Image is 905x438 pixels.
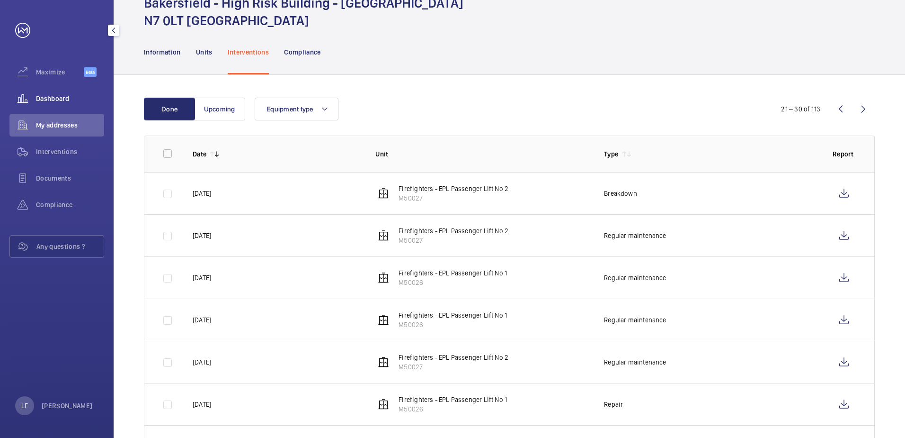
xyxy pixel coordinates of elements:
[193,189,211,198] p: [DATE]
[399,353,508,362] p: Firefighters - EPL Passenger Lift No 2
[193,231,211,240] p: [DATE]
[604,149,618,159] p: Type
[193,315,211,325] p: [DATE]
[36,120,104,130] span: My addresses
[193,273,211,283] p: [DATE]
[378,188,389,199] img: elevator.svg
[284,47,321,57] p: Compliance
[604,400,623,409] p: Repair
[399,193,508,203] p: M50027
[144,98,195,120] button: Done
[144,47,181,57] p: Information
[378,314,389,326] img: elevator.svg
[604,189,637,198] p: Breakdown
[399,268,507,278] p: Firefighters - EPL Passenger Lift No 1
[399,236,508,245] p: M50027
[399,278,507,287] p: M50026
[36,200,104,210] span: Compliance
[604,231,666,240] p: Regular maintenance
[399,404,507,414] p: M50026
[255,98,338,120] button: Equipment type
[399,362,508,372] p: M50027
[266,105,313,113] span: Equipment type
[36,242,104,251] span: Any questions ?
[781,104,820,114] div: 21 – 30 of 113
[36,67,84,77] span: Maximize
[228,47,269,57] p: Interventions
[375,149,589,159] p: Unit
[604,357,666,367] p: Regular maintenance
[21,401,28,411] p: LF
[193,149,206,159] p: Date
[378,272,389,283] img: elevator.svg
[399,184,508,193] p: Firefighters - EPL Passenger Lift No 2
[604,315,666,325] p: Regular maintenance
[399,310,507,320] p: Firefighters - EPL Passenger Lift No 1
[84,67,97,77] span: Beta
[378,356,389,368] img: elevator.svg
[399,320,507,329] p: M50026
[36,147,104,156] span: Interventions
[604,273,666,283] p: Regular maintenance
[196,47,213,57] p: Units
[193,400,211,409] p: [DATE]
[399,395,507,404] p: Firefighters - EPL Passenger Lift No 1
[42,401,93,411] p: [PERSON_NAME]
[378,230,389,241] img: elevator.svg
[36,173,104,183] span: Documents
[399,226,508,236] p: Firefighters - EPL Passenger Lift No 2
[833,149,855,159] p: Report
[193,357,211,367] p: [DATE]
[378,399,389,410] img: elevator.svg
[36,94,104,103] span: Dashboard
[194,98,245,120] button: Upcoming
